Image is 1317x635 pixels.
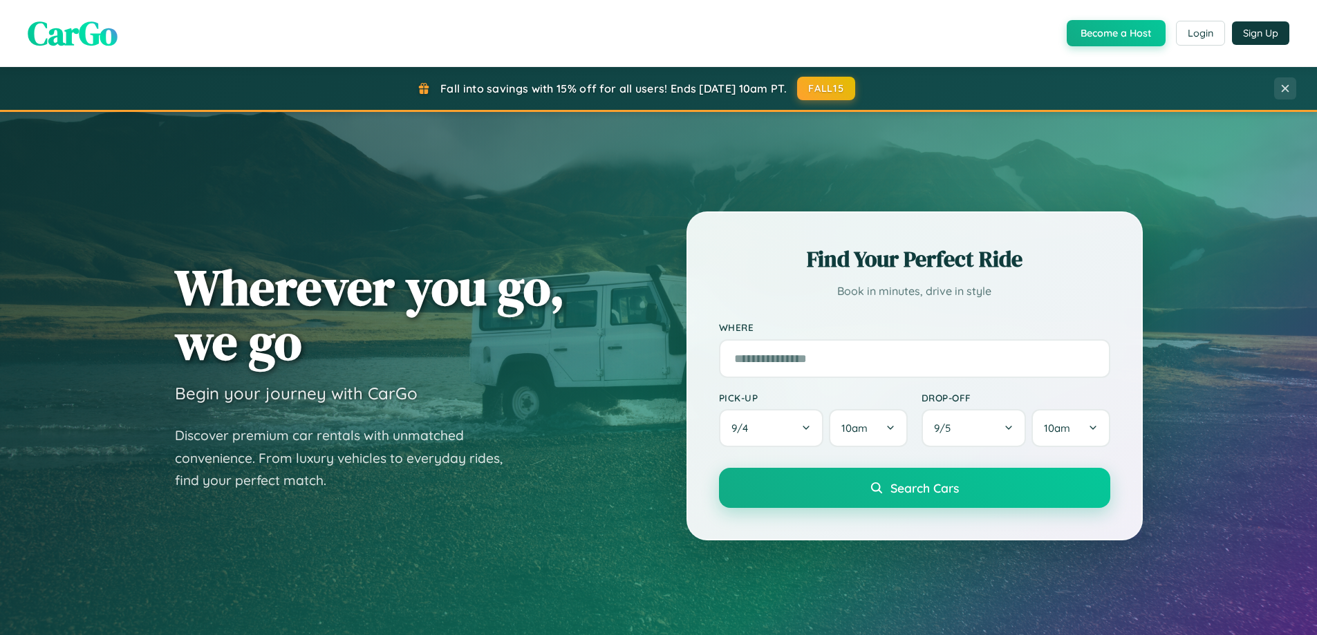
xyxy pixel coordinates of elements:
[841,421,868,435] span: 10am
[731,421,755,435] span: 9 / 4
[922,409,1027,447] button: 9/5
[719,244,1110,274] h2: Find Your Perfect Ride
[1067,20,1166,46] button: Become a Host
[719,468,1110,508] button: Search Cars
[1232,21,1289,45] button: Sign Up
[1031,409,1110,447] button: 10am
[719,322,1110,334] label: Where
[934,421,958,435] span: 9 / 5
[797,77,855,100] button: FALL15
[1044,421,1070,435] span: 10am
[175,383,418,404] h3: Begin your journey with CarGo
[719,392,908,404] label: Pick-up
[175,424,521,492] p: Discover premium car rentals with unmatched convenience. From luxury vehicles to everyday rides, ...
[890,480,959,495] span: Search Cars
[1176,21,1225,46] button: Login
[829,409,907,447] button: 10am
[922,392,1110,404] label: Drop-off
[28,10,118,56] span: CarGo
[175,260,565,369] h1: Wherever you go, we go
[719,409,824,447] button: 9/4
[440,82,787,95] span: Fall into savings with 15% off for all users! Ends [DATE] 10am PT.
[719,281,1110,301] p: Book in minutes, drive in style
